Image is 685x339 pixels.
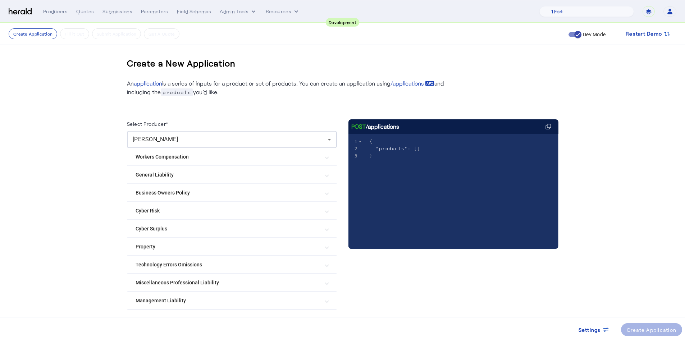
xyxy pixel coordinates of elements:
[102,8,132,15] div: Submissions
[370,146,420,151] span: : []
[127,220,337,237] mat-expansion-panel-header: Cyber Surplus
[127,256,337,273] mat-expansion-panel-header: Technology Errors Omissions
[9,28,57,39] button: Create Application
[266,8,300,15] button: Resources dropdown menu
[136,207,320,215] mat-panel-title: Cyber Risk
[348,145,359,152] div: 2
[127,79,451,96] p: An is a series of inputs for a product or set of products. You can create an application using an...
[127,238,337,255] mat-expansion-panel-header: Property
[220,8,257,15] button: internal dropdown menu
[351,122,366,131] span: POST
[127,274,337,291] mat-expansion-panel-header: Miscellaneous Professional Liability
[348,119,558,234] herald-code-block: /applications
[141,8,168,15] div: Parameters
[136,297,320,304] mat-panel-title: Management Liability
[60,28,89,39] button: Fill it Out
[177,8,211,15] div: Field Schemas
[136,171,320,179] mat-panel-title: General Liability
[127,184,337,201] mat-expansion-panel-header: Business Owners Policy
[136,189,320,197] mat-panel-title: Business Owners Policy
[43,8,68,15] div: Producers
[579,326,601,334] span: Settings
[136,153,320,161] mat-panel-title: Workers Compensation
[76,8,94,15] div: Quotes
[136,261,320,269] mat-panel-title: Technology Errors Omissions
[136,225,320,233] mat-panel-title: Cyber Surplus
[348,138,359,145] div: 1
[161,88,193,96] span: products
[127,166,337,183] mat-expansion-panel-header: General Liability
[626,29,662,38] span: Restart Demo
[92,28,141,39] button: Submit Application
[127,148,337,165] mat-expansion-panel-header: Workers Compensation
[391,79,434,88] a: /applications
[370,153,373,159] span: }
[134,80,162,87] a: application
[133,136,178,143] span: [PERSON_NAME]
[351,122,399,131] div: /applications
[127,202,337,219] mat-expansion-panel-header: Cyber Risk
[620,27,676,40] button: Restart Demo
[326,18,359,27] div: Development
[127,121,168,127] label: Select Producer*
[348,152,359,160] div: 3
[581,31,606,38] label: Dev Mode
[370,139,373,144] span: {
[144,28,179,39] button: Get A Quote
[127,292,337,309] mat-expansion-panel-header: Management Liability
[127,52,236,75] h3: Create a New Application
[376,146,407,151] span: "products"
[573,323,615,336] button: Settings
[9,8,32,15] img: Herald Logo
[136,279,320,287] mat-panel-title: Miscellaneous Professional Liability
[136,243,320,251] mat-panel-title: Property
